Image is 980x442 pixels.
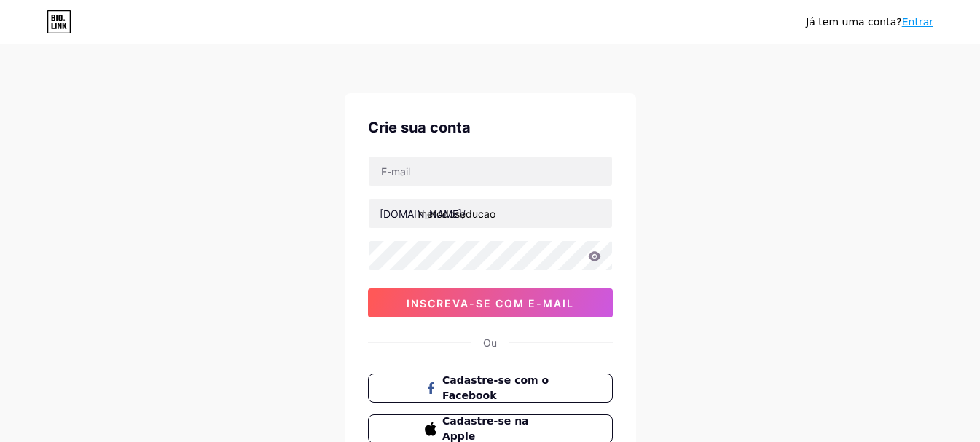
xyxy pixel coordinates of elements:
font: Crie sua conta [368,119,471,136]
font: Cadastre-se com o Facebook [442,374,549,401]
a: Entrar [902,16,933,28]
input: nome de usuário [369,199,612,228]
font: Já tem uma conta? [806,16,902,28]
input: E-mail [369,157,612,186]
button: Cadastre-se com o Facebook [368,374,613,403]
font: [DOMAIN_NAME]/ [380,208,466,220]
font: Cadastre-se na Apple [442,415,529,442]
button: inscreva-se com e-mail [368,288,613,317]
font: Ou [483,336,497,349]
font: inscreva-se com e-mail [407,297,574,309]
